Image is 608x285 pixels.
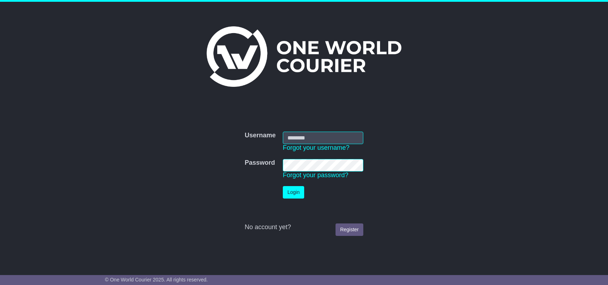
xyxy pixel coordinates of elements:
[283,144,349,151] a: Forgot your username?
[105,277,208,283] span: © One World Courier 2025. All rights reserved.
[283,171,348,179] a: Forgot your password?
[245,223,363,231] div: No account yet?
[245,132,276,139] label: Username
[336,223,363,236] a: Register
[207,26,401,87] img: One World
[283,186,304,199] button: Login
[245,159,275,167] label: Password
